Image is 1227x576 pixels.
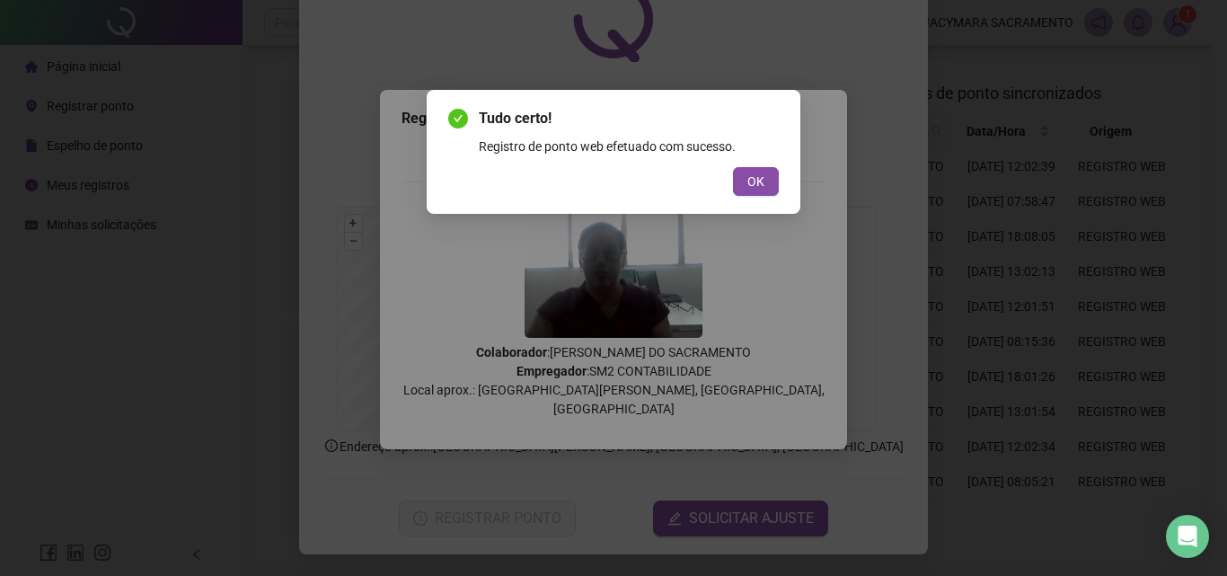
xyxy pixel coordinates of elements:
[479,137,779,156] div: Registro de ponto web efetuado com sucesso.
[448,109,468,128] span: check-circle
[479,108,779,129] span: Tudo certo!
[733,167,779,196] button: OK
[1166,515,1209,558] div: Open Intercom Messenger
[747,172,764,191] span: OK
